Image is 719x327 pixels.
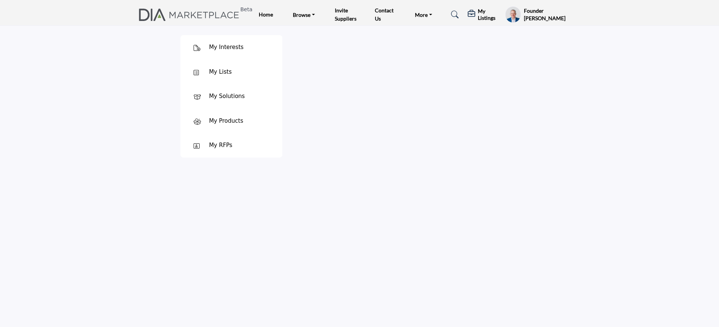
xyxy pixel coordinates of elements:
div: My Lists [209,68,232,76]
a: Home [259,11,273,18]
a: More [407,8,440,21]
a: Search [444,9,464,21]
h5: My Listings [478,8,502,21]
img: site Logo [139,9,243,21]
a: Invite Suppliers [335,7,357,22]
div: My Listings [468,8,501,21]
div: My Products [209,117,243,125]
a: Contact Us [375,7,394,22]
div: My Solutions [209,92,245,101]
a: Browse [285,8,323,21]
h6: Beta [240,6,252,13]
h5: Founder [PERSON_NAME] [524,7,580,22]
div: My RFPs [209,141,232,150]
a: Beta [139,9,243,21]
button: Show hide supplier dropdown [505,6,521,23]
div: My Interests [209,43,243,52]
